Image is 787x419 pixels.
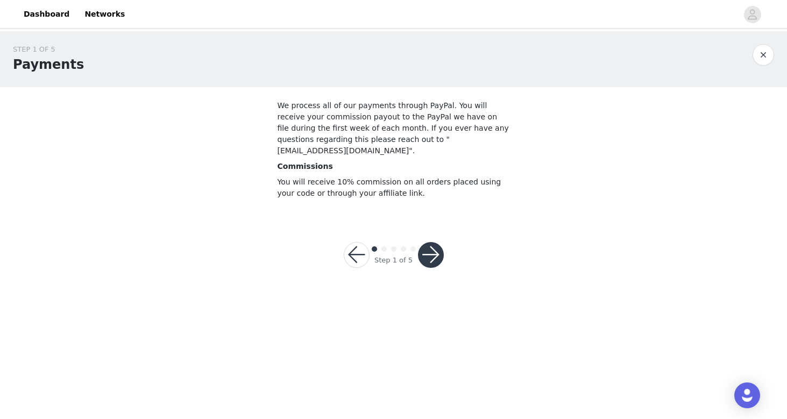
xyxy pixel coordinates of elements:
[278,176,510,199] p: You will receive 10% commission on all orders placed using your code or through your affiliate link.
[17,2,76,26] a: Dashboard
[374,255,413,266] div: Step 1 of 5
[734,382,760,408] div: Open Intercom Messenger
[13,55,84,74] h1: Payments
[278,100,510,157] p: We process all of our payments through PayPal. You will receive your commission payout to the Pay...
[278,161,510,172] p: Commissions
[78,2,131,26] a: Networks
[13,44,84,55] div: STEP 1 OF 5
[747,6,757,23] div: avatar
